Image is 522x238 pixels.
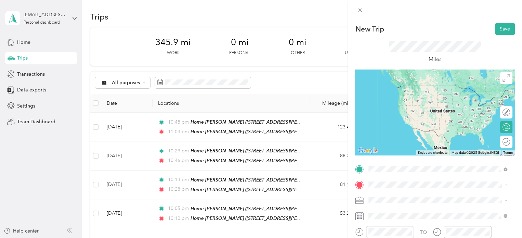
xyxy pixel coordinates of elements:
button: Save [495,23,515,35]
a: Open this area in Google Maps (opens a new window) [357,146,379,155]
p: Miles [429,55,442,64]
iframe: Everlance-gr Chat Button Frame [484,200,522,238]
p: New Trip [355,24,384,34]
div: TO [420,229,427,236]
img: Google [357,146,379,155]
